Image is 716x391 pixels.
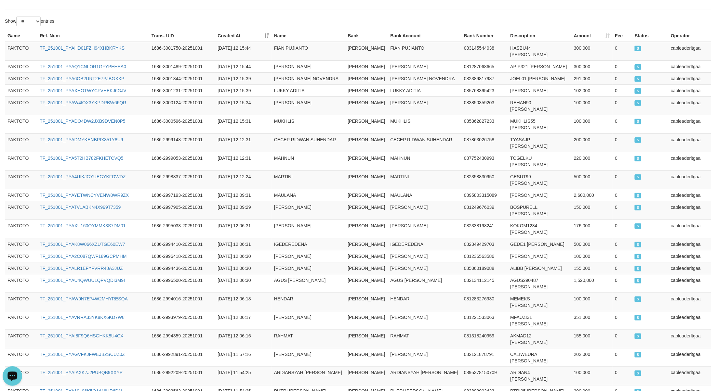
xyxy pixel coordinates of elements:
td: 220,000 [571,152,612,170]
td: 0 [613,262,632,274]
td: ALIBB [PERSON_NAME] [508,262,572,274]
td: 0 [613,72,632,84]
th: Trans. UID [149,30,215,42]
td: [PERSON_NAME] [345,274,388,293]
td: ARDIANSYAH [PERSON_NAME] [388,367,461,385]
span: SUCCESS [635,76,641,82]
span: SUCCESS [635,254,641,259]
td: capleaderltgaa [668,60,711,72]
td: [PERSON_NAME] [272,262,345,274]
td: GESUT99 [PERSON_NAME] [508,170,572,189]
span: SUCCESS [635,266,641,271]
td: [DATE] 11:54:25 [215,367,272,385]
a: TF_251001_PYADMYKENBPIX351Y8U9 [40,137,123,142]
span: SUCCESS [635,315,641,321]
td: 1686-2996418-20251001 [149,250,215,262]
td: 087863026758 [461,133,508,152]
td: 0 [613,367,632,385]
td: TOGELKU [PERSON_NAME] [508,152,572,170]
td: 0 [613,250,632,262]
td: PAKTOTO [5,262,37,274]
td: HASBU44 [PERSON_NAME] [508,42,572,61]
th: Operator [668,30,711,42]
td: 0 [613,170,632,189]
td: 0 [613,220,632,238]
td: [PERSON_NAME] [345,72,388,84]
span: SUCCESS [635,242,641,247]
td: [PERSON_NAME] [388,311,461,330]
td: PAKTOTO [5,115,37,133]
td: [PERSON_NAME] [272,60,345,72]
td: 155,000 [571,262,612,274]
td: 0 [613,311,632,330]
td: [PERSON_NAME] NOVENDRA [388,72,461,84]
td: [PERSON_NAME] [345,152,388,170]
td: 0 [613,189,632,201]
td: 155,000 [571,330,612,348]
td: [DATE] 12:15:31 [215,115,272,133]
td: [PERSON_NAME] [388,262,461,274]
td: [PERSON_NAME] [388,220,461,238]
td: [PERSON_NAME] [508,250,572,262]
td: 082134112145 [461,274,508,293]
a: TF_251001_PYALR1EFYFVRR48A3JUZ [40,266,123,271]
span: SUCCESS [635,205,641,210]
td: 0 [613,274,632,293]
td: capleaderltgaa [668,189,711,201]
td: 0 [613,133,632,152]
span: SUCCESS [635,371,641,376]
td: [DATE] 12:06:30 [215,250,272,262]
td: 1686-2996500-20251001 [149,274,215,293]
td: 200,000 [571,133,612,152]
td: [PERSON_NAME] [508,189,572,201]
td: 0 [613,42,632,61]
td: [PERSON_NAME] [345,60,388,72]
a: TF_251001_PYA5T2HB782FKHETCVQ5 [40,156,123,161]
td: MEMEKS [PERSON_NAME] [508,293,572,311]
td: [PERSON_NAME] [345,42,388,61]
th: Bank Account [388,30,461,42]
td: 0895803315089 [461,189,508,201]
td: 0 [613,152,632,170]
th: Fee [613,30,632,42]
td: [PERSON_NAME] [272,311,345,330]
td: [PERSON_NAME] [345,348,388,367]
td: capleaderltgaa [668,152,711,170]
td: 1686-2997905-20251001 [149,201,215,220]
td: MAHNUN [388,152,461,170]
td: 081287068665 [461,60,508,72]
td: IGEDEREDENA [388,238,461,250]
a: TF_251001_PYA2C087QWF189GCPMHM [40,254,126,259]
td: KOKOM1234 [PERSON_NAME] [508,220,572,238]
td: 082338198241 [461,220,508,238]
td: 1686-2994359-20251001 [149,330,215,348]
td: 1686-2994436-20251001 [149,262,215,274]
td: PAKTOTO [5,72,37,84]
td: [DATE] 12:12:31 [215,133,272,152]
td: [PERSON_NAME] [388,348,461,367]
td: capleaderltgaa [668,115,711,133]
td: 300,000 [571,42,612,61]
td: [DATE] 12:06:18 [215,293,272,311]
td: 102,000 [571,84,612,96]
td: [DATE] 12:12:24 [215,170,272,189]
td: [PERSON_NAME] [272,348,345,367]
td: PAKTOTO [5,84,37,96]
td: [PERSON_NAME] [388,201,461,220]
td: capleaderltgaa [668,250,711,262]
select: Showentries [16,17,41,26]
a: TF_251001_PYA4UIKJGYUEGYKFDWDZ [40,174,126,179]
td: 100,000 [571,115,612,133]
span: SUCCESS [635,352,641,358]
td: 0 [613,60,632,72]
a: TF_251001_PYADO4DW2JXB9DVEN0P5 [40,119,126,124]
td: [PERSON_NAME] [345,330,388,348]
th: Game [5,30,37,42]
td: [PERSON_NAME] [345,293,388,311]
button: Open LiveChat chat widget [3,3,22,22]
td: capleaderltgaa [668,42,711,61]
td: 1,520,000 [571,274,612,293]
td: [PERSON_NAME] [388,96,461,115]
td: [PERSON_NAME] NOVENDRA [272,72,345,84]
td: [DATE] 12:06:30 [215,262,272,274]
